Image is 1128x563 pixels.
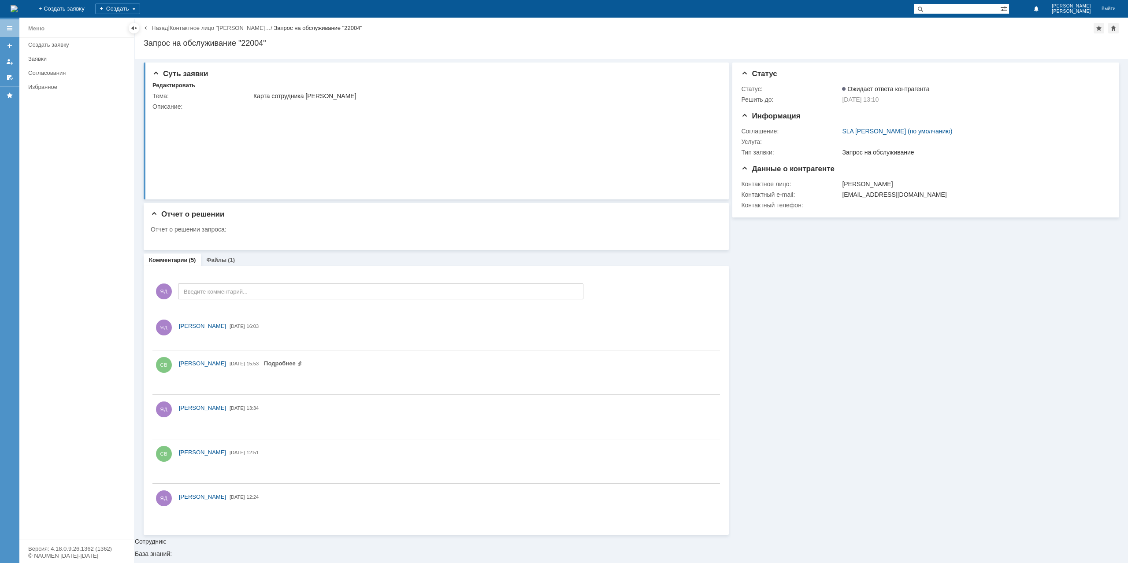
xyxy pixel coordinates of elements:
[179,404,226,412] a: [PERSON_NAME]
[3,70,17,85] a: Мои согласования
[152,82,195,89] div: Редактировать
[1052,9,1091,14] span: [PERSON_NAME]
[230,494,245,500] span: [DATE]
[168,24,169,31] div: |
[741,202,840,209] div: Контактный телефон:
[144,39,1119,48] div: Запрос на обслуживание "22004"
[179,360,226,367] span: [PERSON_NAME]
[842,149,1105,156] div: Запрос на обслуживание
[842,96,879,103] span: [DATE] 13:10
[230,450,245,455] span: [DATE]
[25,66,132,80] a: Согласования
[28,41,129,48] div: Создать заявку
[1052,4,1091,9] span: [PERSON_NAME]
[264,360,302,367] a: Прикреплены файлы: 1.pkpass
[179,359,226,368] a: [PERSON_NAME]
[179,493,226,501] a: [PERSON_NAME]
[28,546,125,552] div: Версия: 4.18.0.9.26.1362 (1362)
[274,25,362,31] div: Запрос на обслуживание "22004"
[151,226,716,233] div: Отчет о решении запроса:
[151,210,224,218] span: Отчет о решении
[152,25,168,31] a: Назад
[25,52,132,66] a: Заявки
[179,449,226,456] span: [PERSON_NAME]
[247,494,259,500] span: 12:24
[206,257,226,263] a: Файлы
[1000,4,1009,12] span: Расширенный поиск
[230,405,245,411] span: [DATE]
[247,324,259,329] span: 16:03
[28,70,129,76] div: Согласования
[230,324,245,329] span: [DATE]
[741,96,840,103] div: Решить до:
[3,39,17,53] a: Создать заявку
[152,70,208,78] span: Суть заявки
[149,257,188,263] a: Комментарии
[741,165,835,173] span: Данные о контрагенте
[741,85,840,92] div: Статус:
[170,25,271,31] a: Контактное лицо "[PERSON_NAME]…
[741,70,777,78] span: Статус
[28,55,129,62] div: Заявки
[247,361,259,366] span: 15:53
[247,450,259,455] span: 12:51
[11,5,18,12] a: Перейти на домашнюю страницу
[152,92,252,99] div: Тема:
[247,405,259,411] span: 13:34
[1094,23,1104,33] div: Добавить в избранное
[842,85,929,92] span: Ожидает ответа контрагента
[28,84,119,90] div: Избранное
[253,92,714,99] div: Карта сотрудника [PERSON_NAME]
[230,361,245,366] span: [DATE]
[135,551,1128,557] div: База знаний:
[11,5,18,12] img: logo
[28,553,125,559] div: © NAUMEN [DATE]-[DATE]
[3,55,17,69] a: Мои заявки
[28,23,45,34] div: Меню
[842,180,1105,188] div: [PERSON_NAME]
[741,180,840,188] div: Контактное лицо:
[95,4,140,14] div: Создать
[25,38,132,52] a: Создать заявку
[156,283,172,299] span: ЯД
[741,112,800,120] span: Информация
[228,257,235,263] div: (1)
[179,323,226,329] span: [PERSON_NAME]
[129,23,139,33] div: Скрыть меню
[170,25,274,31] div: /
[741,138,840,145] div: Услуга:
[179,448,226,457] a: [PERSON_NAME]
[842,128,952,135] a: SLA [PERSON_NAME] (по умолчанию)
[179,322,226,331] a: [PERSON_NAME]
[842,191,1105,198] div: [EMAIL_ADDRESS][DOMAIN_NAME]
[179,405,226,411] span: [PERSON_NAME]
[741,128,840,135] div: Соглашение:
[741,149,840,156] div: Тип заявки:
[741,191,840,198] div: Контактный e-mail:
[135,59,1128,545] div: Сотрудник:
[179,493,226,500] span: [PERSON_NAME]
[1108,23,1119,33] div: Сделать домашней страницей
[152,103,716,110] div: Описание:
[189,257,196,263] div: (5)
